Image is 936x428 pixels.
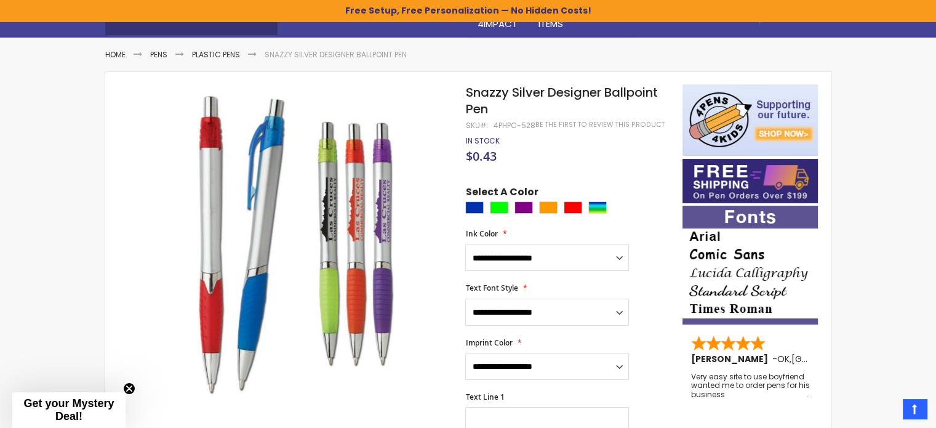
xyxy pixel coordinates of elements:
span: In stock [465,135,499,146]
button: Close teaser [123,382,135,395]
strong: SKU [465,120,488,131]
div: Red [564,201,582,214]
img: Snazzy Silver Designer Ballpoint Pen [129,83,449,403]
div: Assorted [588,201,607,214]
span: Ink Color [465,228,497,239]
img: font-personalization-examples [682,206,818,325]
div: Get your Mystery Deal!Close teaser [12,392,126,428]
span: Select A Color [465,185,538,202]
a: Plastic Pens [192,49,240,60]
span: Text Line 1 [465,392,504,402]
span: Imprint Color [465,337,512,348]
a: Top [903,399,927,419]
a: Pens [150,49,167,60]
div: Orange [539,201,558,214]
div: Very easy site to use boyfriend wanted me to order pens for his business [691,373,810,399]
div: Purple [514,201,533,214]
span: Snazzy Silver Designer Ballpoint Pen [465,84,657,118]
span: $0.43 [465,148,496,164]
div: Blue [465,201,484,214]
span: [PERSON_NAME] [691,353,772,365]
div: Lime Green [490,201,508,214]
span: Text Font Style [465,283,518,293]
span: - , [772,353,882,365]
a: Be the first to review this product [535,120,664,129]
div: Availability [465,136,499,146]
img: Free shipping on orders over $199 [682,159,818,203]
li: Snazzy Silver Designer Ballpoint Pen [265,50,407,60]
div: 4PHPC-528 [493,121,535,131]
a: Home [105,49,126,60]
img: 4pens 4 kids [682,84,818,156]
span: OK [777,353,790,365]
span: [GEOGRAPHIC_DATA] [791,353,882,365]
span: Get your Mystery Deal! [23,397,114,422]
